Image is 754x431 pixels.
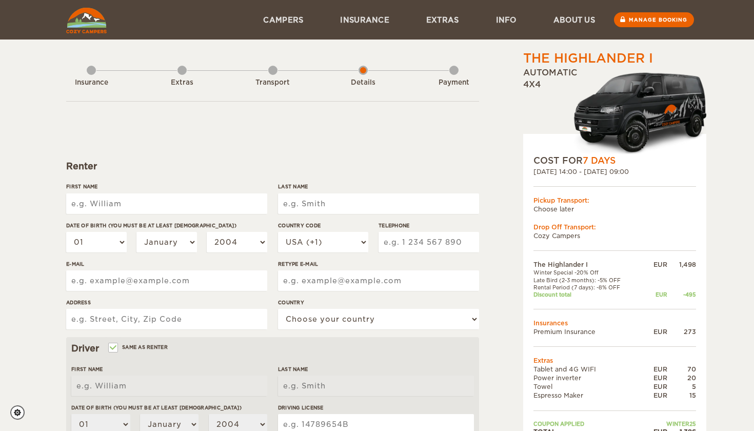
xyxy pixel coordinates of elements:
[278,260,479,268] label: Retype E-mail
[63,78,120,88] div: Insurance
[66,299,267,306] label: Address
[533,356,696,365] td: Extras
[379,222,479,229] label: Telephone
[278,299,479,306] label: Country
[643,260,667,269] div: EUR
[533,365,643,374] td: Tablet and 4G WIFI
[533,223,696,231] div: Drop Off Transport:
[533,260,643,269] td: The Highlander I
[66,309,267,329] input: e.g. Street, City, Zip Code
[10,405,31,420] a: Cookie settings
[614,12,694,27] a: Manage booking
[533,382,643,391] td: Towel
[533,167,696,176] div: [DATE] 14:00 - [DATE] 09:00
[667,260,696,269] div: 1,498
[667,291,696,298] div: -495
[533,284,643,291] td: Rental Period (7 days): -8% OFF
[335,78,391,88] div: Details
[154,78,210,88] div: Extras
[667,382,696,391] div: 5
[533,391,643,400] td: Espresso Maker
[533,277,643,284] td: Late Bird (2-3 months): -5% OFF
[278,404,474,412] label: Driving License
[71,404,267,412] label: Date of birth (You must be at least [DEMOGRAPHIC_DATA])
[71,342,474,355] div: Driver
[667,391,696,400] div: 15
[71,376,267,396] input: e.g. William
[66,260,267,268] label: E-mail
[66,270,267,291] input: e.g. example@example.com
[426,78,482,88] div: Payment
[643,327,667,336] div: EUR
[667,327,696,336] div: 273
[66,193,267,214] input: e.g. William
[643,382,667,391] div: EUR
[278,183,479,190] label: Last Name
[533,154,696,167] div: COST FOR
[533,291,643,298] td: Discount total
[278,270,479,291] input: e.g. example@example.com
[278,365,474,373] label: Last Name
[278,222,368,229] label: Country Code
[643,374,667,382] div: EUR
[109,342,168,352] label: Same as renter
[533,205,696,213] td: Choose later
[533,196,696,205] div: Pickup Transport:
[533,374,643,382] td: Power inverter
[523,67,706,154] div: Automatic 4x4
[533,327,643,336] td: Premium Insurance
[583,155,616,166] span: 7 Days
[533,420,643,427] td: Coupon applied
[66,183,267,190] label: First Name
[71,365,267,373] label: First Name
[523,50,653,67] div: The Highlander I
[643,291,667,298] div: EUR
[533,269,643,276] td: Winter Special -20% Off
[245,78,301,88] div: Transport
[643,365,667,374] div: EUR
[379,232,479,252] input: e.g. 1 234 567 890
[564,70,706,154] img: Cozy-3.png
[278,376,474,396] input: e.g. Smith
[66,160,479,172] div: Renter
[643,420,696,427] td: WINTER25
[278,193,479,214] input: e.g. Smith
[109,345,116,352] input: Same as renter
[643,391,667,400] div: EUR
[667,365,696,374] div: 70
[667,374,696,382] div: 20
[66,222,267,229] label: Date of birth (You must be at least [DEMOGRAPHIC_DATA])
[533,231,696,240] td: Cozy Campers
[66,8,107,33] img: Cozy Campers
[533,319,696,327] td: Insurances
